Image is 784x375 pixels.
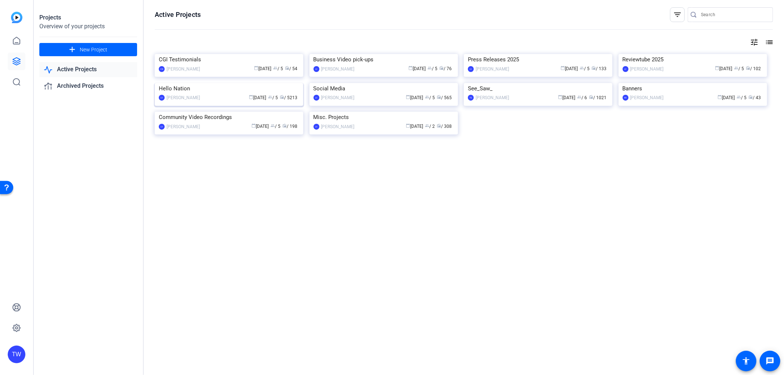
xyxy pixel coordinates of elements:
span: radio [746,66,751,70]
span: radio [437,123,441,128]
div: KB [623,95,629,101]
a: Archived Projects [39,79,137,94]
mat-icon: tune [750,38,759,47]
span: [DATE] [249,95,266,100]
span: / 5 [734,66,744,71]
span: / 133 [591,66,606,71]
span: group [425,95,430,99]
span: / 5 [428,66,438,71]
span: calendar_today [409,66,413,70]
div: [PERSON_NAME] [321,65,355,73]
span: / 76 [440,66,452,71]
div: [PERSON_NAME] [476,94,509,101]
span: / 5 [737,95,747,100]
span: / 1021 [589,95,606,100]
div: Business Video pick-ups [314,54,454,65]
span: [DATE] [406,95,423,100]
span: group [428,66,432,70]
span: / 43 [749,95,761,100]
span: / 5 [425,95,435,100]
span: [DATE] [561,66,578,71]
span: / 5 [580,66,590,71]
div: LV [314,66,319,72]
div: Hello Nation [159,83,299,94]
button: New Project [39,43,137,56]
span: group [734,66,739,70]
div: See_Saw_ [468,83,608,94]
div: Banners [623,83,763,94]
span: [DATE] [406,124,423,129]
div: LV [314,124,319,130]
div: Misc. Projects [314,112,454,123]
span: / 5 [271,124,280,129]
span: group [268,95,272,99]
span: radio [440,66,444,70]
span: calendar_today [251,123,256,128]
span: calendar_today [249,95,253,99]
span: / 6 [577,95,587,100]
span: radio [589,95,593,99]
span: group [577,95,581,99]
div: LV [468,66,474,72]
span: calendar_today [561,66,565,70]
span: / 5213 [280,95,297,100]
div: [PERSON_NAME] [630,94,664,101]
div: Social Media [314,83,454,94]
div: LV [314,95,319,101]
span: / 565 [437,95,452,100]
div: Press Releases 2025 [468,54,608,65]
span: / 102 [746,66,761,71]
span: [DATE] [409,66,426,71]
span: radio [280,95,284,99]
div: [PERSON_NAME] [321,94,355,101]
div: CGI Testimonials [159,54,299,65]
span: [DATE] [715,66,733,71]
div: [PERSON_NAME] [167,94,200,101]
div: LV [159,95,165,101]
span: [DATE] [718,95,735,100]
span: / 5 [273,66,283,71]
span: radio [285,66,289,70]
span: / 54 [285,66,297,71]
span: calendar_today [718,95,722,99]
span: calendar_today [406,95,411,99]
div: [PERSON_NAME] [167,123,200,130]
span: New Project [80,46,107,54]
span: radio [591,66,596,70]
span: group [273,66,278,70]
span: / 198 [282,124,297,129]
div: Projects [39,13,137,22]
span: group [425,123,430,128]
div: Overview of your projects [39,22,137,31]
span: calendar_today [558,95,562,99]
div: LV [623,66,629,72]
div: [PERSON_NAME] [476,65,509,73]
span: radio [282,123,287,128]
div: TE [468,95,474,101]
mat-icon: filter_list [673,10,682,19]
span: calendar_today [715,66,720,70]
mat-icon: message [766,357,774,365]
span: [DATE] [558,95,575,100]
span: / 2 [425,124,435,129]
img: blue-gradient.svg [11,12,22,23]
a: Active Projects [39,62,137,77]
span: group [737,95,741,99]
mat-icon: list [764,38,773,47]
mat-icon: add [68,45,77,54]
div: CM [159,66,165,72]
span: [DATE] [251,124,269,129]
input: Search [701,10,767,19]
span: radio [437,95,441,99]
div: Reviewtube 2025 [623,54,763,65]
mat-icon: accessibility [742,357,751,365]
div: LV [159,124,165,130]
div: [PERSON_NAME] [167,65,200,73]
span: [DATE] [254,66,271,71]
h1: Active Projects [155,10,201,19]
span: radio [749,95,753,99]
div: Community Video Recordings [159,112,299,123]
span: / 5 [268,95,278,100]
div: [PERSON_NAME] [630,65,664,73]
span: calendar_today [406,123,411,128]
